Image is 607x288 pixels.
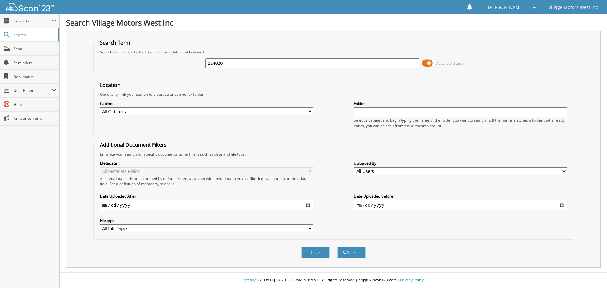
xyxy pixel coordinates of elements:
a: here [166,181,175,187]
a: Privacy Policy [400,277,424,283]
label: Metadata [100,161,313,166]
iframe: Chat Widget [575,258,607,288]
legend: Additional Document Filters [97,141,170,148]
label: Date Uploaded After [100,193,313,199]
div: Optionally limit your search to a particular cabinet or folder [97,92,570,97]
legend: Location [97,82,124,89]
label: Folder [354,101,567,106]
span: Bookmarks [14,74,56,79]
button: Clear [301,247,330,258]
div: Searches all cabinets, folders, files, metadata, and keywords [97,49,570,55]
span: Cabinets [14,18,52,24]
span: User Reports [14,88,52,93]
span: Scan123 [243,277,259,283]
div: Select a cabinet and begin typing the name of the folder you want to search in. If the name match... [354,118,567,128]
span: [PERSON_NAME] [488,5,524,9]
div: Enhance your search for specific documents using filters such as date and file type. [97,151,570,157]
label: Date Uploaded Before [354,193,567,199]
label: Cabinet [100,101,313,106]
input: start [100,200,313,210]
span: Advanced Search [436,61,464,66]
img: scan123-logo-white.svg [6,3,54,11]
label: Uploaded By [354,161,567,166]
span: Village Motors West Inc [549,5,598,9]
button: Search [337,247,366,258]
input: end [354,200,567,210]
span: Scan [14,46,56,52]
div: © [DATE]-[DATE] [DOMAIN_NAME]. All rights reserved | appg02-scan123-com | [60,273,607,288]
label: File type [100,218,313,223]
span: Announcements [14,116,56,121]
span: Reminders [14,60,56,65]
h1: Search Village Motors West Inc [66,17,601,28]
span: Help [14,102,56,107]
span: Search [14,32,55,38]
legend: Search Term [97,39,133,46]
div: All metadata fields are searched by default. Select a cabinet with metadata to enable filtering b... [100,176,313,187]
